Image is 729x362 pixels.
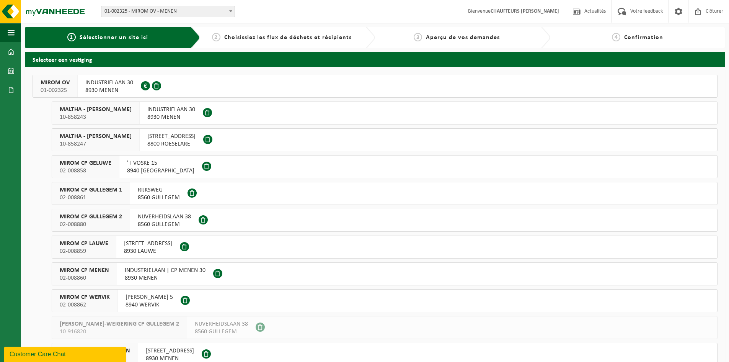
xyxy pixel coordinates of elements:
[52,155,718,178] button: MIROM CP GELUWE 02-008858 'T VOSKE 158940 [GEOGRAPHIC_DATA]
[60,106,132,113] span: MALTHA - [PERSON_NAME]
[52,102,718,124] button: MALTHA - [PERSON_NAME] 10-858243 INDUSTRIELAAN 308930 MENEN
[212,33,220,41] span: 2
[52,262,718,285] button: MIROM CP MENEN 02-008860 INDUSTRIELAAN | CP MENEN 308930 MENEN
[224,34,352,41] span: Choisissiez les flux de déchets et récipients
[60,293,110,301] span: MIROM CP WERVIK
[60,240,108,247] span: MIROM CP LAUWE
[491,8,559,14] strong: CHAUFFEURS [PERSON_NAME]
[146,347,194,355] span: [STREET_ADDRESS]
[52,236,718,259] button: MIROM CP LAUWE 02-008859 [STREET_ADDRESS]8930 LAUWE
[80,34,148,41] span: Sélectionner un site ici
[67,33,76,41] span: 1
[138,213,191,221] span: NIJVERHEIDSLAAN 38
[147,133,196,140] span: [STREET_ADDRESS]
[60,328,179,336] span: 10-916820
[60,167,111,175] span: 02-008858
[60,186,122,194] span: MIROM CP GULLEGEM 1
[124,240,172,247] span: [STREET_ADDRESS]
[41,87,70,94] span: 01-002325
[60,140,132,148] span: 10-858247
[60,113,132,121] span: 10-858243
[127,159,194,167] span: 'T VOSKE 15
[33,75,718,98] button: MIROM OV 01-002325 INDUSTRIELAAN 308930 MENEN
[147,106,195,113] span: INDUSTRIELAAN 30
[138,221,191,228] span: 8560 GULLEGEM
[125,267,205,274] span: INDUSTRIELAAN | CP MENEN 30
[624,34,663,41] span: Confirmation
[426,34,500,41] span: Aperçu de vos demandes
[60,274,109,282] span: 02-008860
[52,182,718,205] button: MIROM CP GULLEGEM 1 02-008861 RIJKSWEG8560 GULLEGEM
[60,247,108,255] span: 02-008859
[414,33,422,41] span: 3
[60,133,132,140] span: MALTHA - [PERSON_NAME]
[60,194,122,201] span: 02-008861
[60,301,110,309] span: 02-008862
[125,274,205,282] span: 8930 MENEN
[126,293,173,301] span: [PERSON_NAME] 5
[41,79,70,87] span: MIROM OV
[195,320,248,328] span: NIJVERHEIDSLAAN 38
[60,320,179,328] span: [PERSON_NAME]-WEIGERING CP GULLEGEM 2
[52,128,718,151] button: MALTHA - [PERSON_NAME] 10-858247 [STREET_ADDRESS]8800 ROESELARE
[126,301,173,309] span: 8940 WERVIK
[85,87,133,94] span: 8930 MENEN
[124,247,172,255] span: 8930 LAUWE
[147,140,196,148] span: 8800 ROESELARE
[138,186,180,194] span: RIJKSWEG
[4,345,128,362] iframe: chat widget
[138,194,180,201] span: 8560 GULLEGEM
[52,209,718,232] button: MIROM CP GULLEGEM 2 02-008880 NIJVERHEIDSLAAN 388560 GULLEGEM
[612,33,620,41] span: 4
[25,52,725,67] h2: Selecteer een vestiging
[147,113,195,121] span: 8930 MENEN
[60,267,109,274] span: MIROM CP MENEN
[85,79,133,87] span: INDUSTRIELAAN 30
[60,221,122,228] span: 02-008880
[127,167,194,175] span: 8940 [GEOGRAPHIC_DATA]
[52,289,718,312] button: MIROM CP WERVIK 02-008862 [PERSON_NAME] 58940 WERVIK
[195,328,248,336] span: 8560 GULLEGEM
[101,6,235,17] span: 01-002325 - MIROM OV - MENEN
[60,159,111,167] span: MIROM CP GELUWE
[60,213,122,221] span: MIROM CP GULLEGEM 2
